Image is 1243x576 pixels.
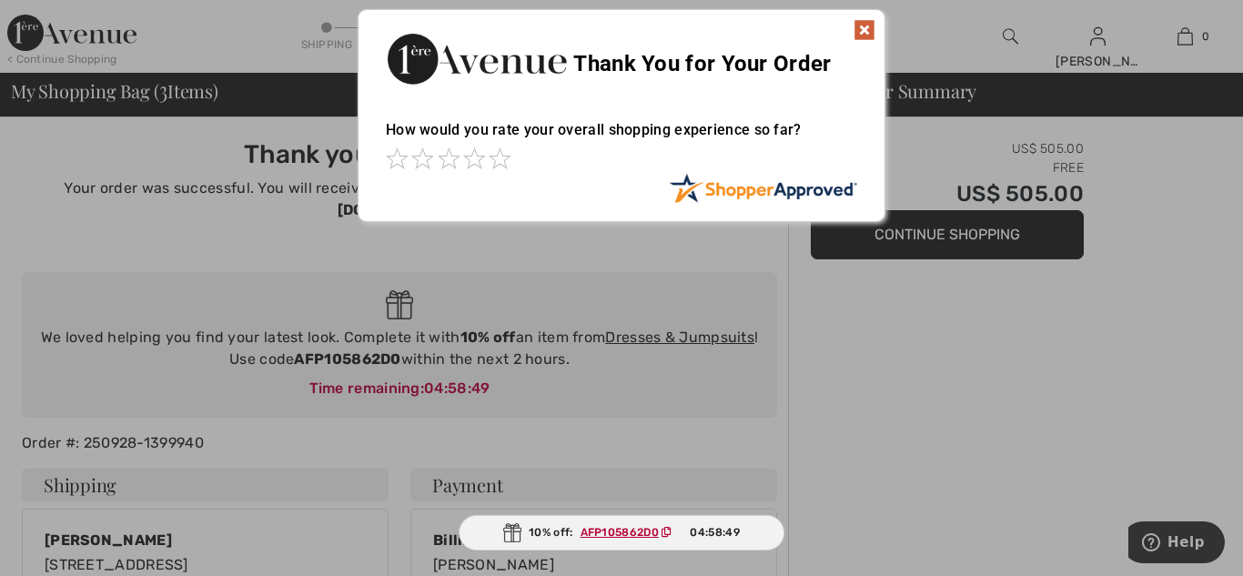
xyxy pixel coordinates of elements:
[386,28,568,89] img: Thank You for Your Order
[459,515,784,551] div: 10% off:
[690,524,739,541] span: 04:58:49
[503,523,521,542] img: Gift.svg
[581,526,659,539] ins: AFP105862D0
[386,103,857,173] div: How would you rate your overall shopping experience so far?
[573,51,831,76] span: Thank You for Your Order
[854,19,875,41] img: x
[39,13,76,29] span: Help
